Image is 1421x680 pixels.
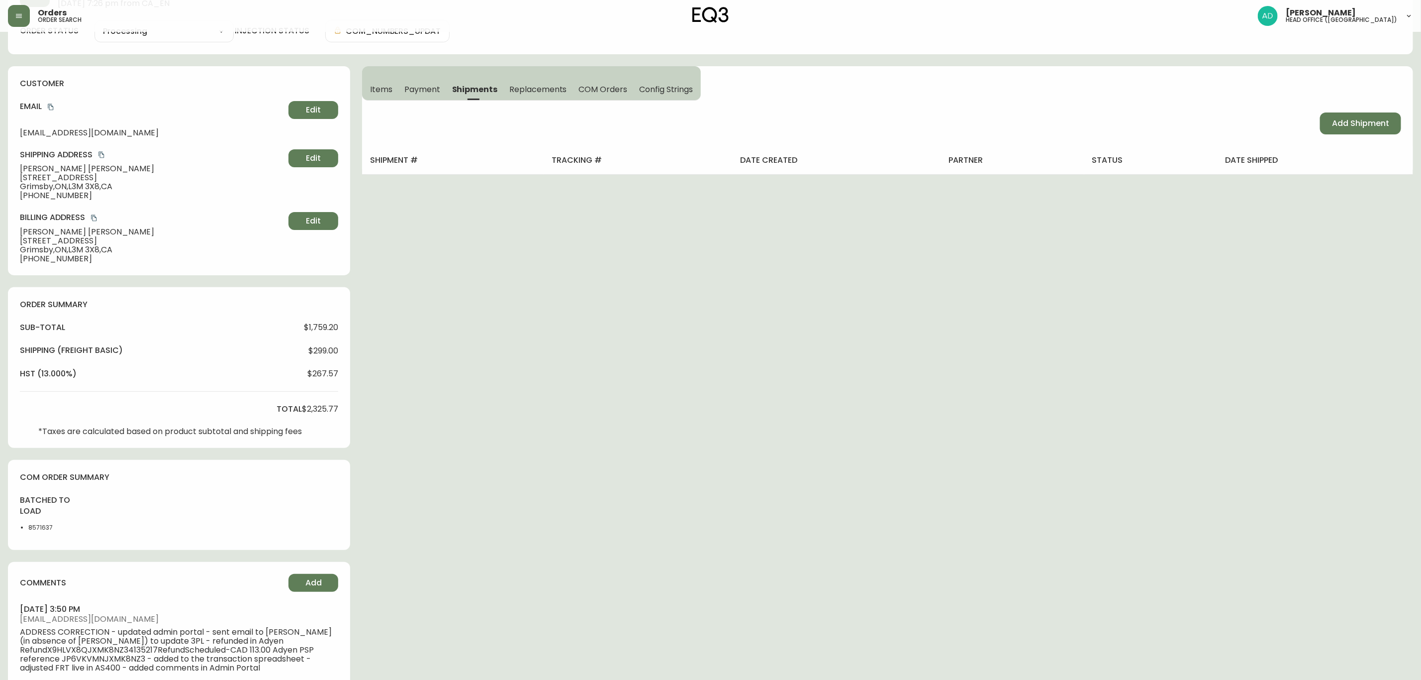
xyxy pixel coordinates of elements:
[20,472,338,483] h4: com order summary
[370,155,536,166] h4: shipment #
[28,523,74,532] li: 8571637
[20,322,65,333] h4: sub-total
[89,213,99,223] button: copy
[20,254,284,263] span: [PHONE_NUMBER]
[20,164,284,173] span: [PERSON_NAME] [PERSON_NAME]
[20,604,338,615] h4: [DATE] 3:50 pm
[20,236,284,245] span: [STREET_ADDRESS]
[20,128,284,137] span: [EMAIL_ADDRESS][DOMAIN_NAME]
[306,105,321,115] span: Edit
[20,173,284,182] span: [STREET_ADDRESS]
[96,150,106,160] button: copy
[20,182,284,191] span: Grimsby , ON , L3M 3X8 , CA
[308,346,338,355] span: $299.00
[38,427,302,436] p: *Taxes are calculated based on product subtotal and shipping fees
[302,405,338,414] span: $2,325.77
[692,7,729,23] img: logo
[38,9,67,17] span: Orders
[20,191,284,200] span: [PHONE_NUMBER]
[277,404,302,415] h4: total
[20,615,338,624] span: [EMAIL_ADDRESS][DOMAIN_NAME]
[306,153,321,164] span: Edit
[304,323,338,332] span: $1,759.20
[20,212,284,223] h4: Billing Address
[288,574,338,592] button: Add
[1092,155,1210,166] h4: status
[306,216,321,227] span: Edit
[452,84,498,95] span: Shipments
[288,101,338,119] button: Edit
[20,101,284,112] h4: Email
[20,368,77,379] h4: hst (13.000%)
[949,155,1076,166] h4: partner
[305,577,322,588] span: Add
[38,17,82,23] h5: order search
[552,155,724,166] h4: tracking #
[509,84,567,95] span: Replacements
[1226,155,1406,166] h4: date shipped
[1286,17,1397,23] h5: head office ([GEOGRAPHIC_DATA])
[20,495,74,517] h4: batched to load
[20,345,123,356] h4: Shipping ( Freight Basic )
[20,78,338,89] h4: customer
[20,149,284,160] h4: Shipping Address
[307,369,338,378] span: $267.57
[1258,6,1278,26] img: d8effa94dd6239b168051e3e8076aa0c
[46,102,56,112] button: copy
[1286,9,1356,17] span: [PERSON_NAME]
[1332,118,1389,129] span: Add Shipment
[20,245,284,254] span: Grimsby , ON , L3M 3X8 , CA
[404,84,440,95] span: Payment
[20,577,66,588] h4: comments
[20,628,338,673] span: ADDRESS CORRECTION - updated admin portal - sent email to [PERSON_NAME] (in absence of [PERSON_NA...
[370,84,392,95] span: Items
[579,84,628,95] span: COM Orders
[1320,113,1401,134] button: Add Shipment
[20,299,338,310] h4: order summary
[20,227,284,236] span: [PERSON_NAME] [PERSON_NAME]
[639,84,693,95] span: Config Strings
[740,155,933,166] h4: date created
[288,212,338,230] button: Edit
[288,149,338,167] button: Edit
